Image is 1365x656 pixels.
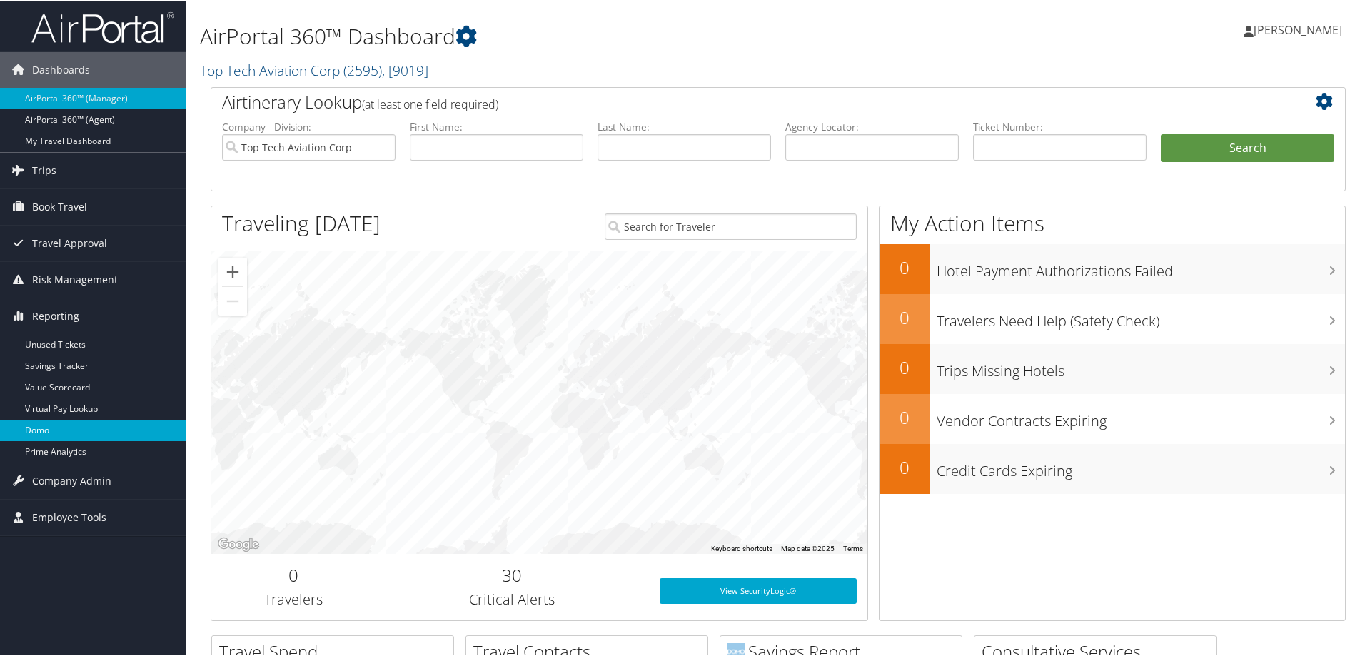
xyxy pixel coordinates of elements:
[937,453,1345,480] h3: Credit Cards Expiring
[880,304,930,328] h2: 0
[32,51,90,86] span: Dashboards
[386,588,638,608] h3: Critical Alerts
[222,562,365,586] h2: 0
[382,59,428,79] span: , [ 9019 ]
[880,393,1345,443] a: 0Vendor Contracts Expiring
[660,577,857,602] a: View SecurityLogic®
[1254,21,1342,36] span: [PERSON_NAME]
[410,118,583,133] label: First Name:
[880,254,930,278] h2: 0
[937,353,1345,380] h3: Trips Missing Hotels
[880,404,930,428] h2: 0
[937,403,1345,430] h3: Vendor Contracts Expiring
[218,286,247,314] button: Zoom out
[1161,133,1334,161] button: Search
[32,498,106,534] span: Employee Tools
[32,297,79,333] span: Reporting
[386,562,638,586] h2: 30
[843,543,863,551] a: Terms (opens in new tab)
[880,207,1345,237] h1: My Action Items
[32,261,118,296] span: Risk Management
[937,253,1345,280] h3: Hotel Payment Authorizations Failed
[32,224,107,260] span: Travel Approval
[973,118,1147,133] label: Ticket Number:
[880,354,930,378] h2: 0
[880,454,930,478] h2: 0
[1244,7,1356,50] a: [PERSON_NAME]
[937,303,1345,330] h3: Travelers Need Help (Safety Check)
[32,188,87,223] span: Book Travel
[222,588,365,608] h3: Travelers
[785,118,959,133] label: Agency Locator:
[880,293,1345,343] a: 0Travelers Need Help (Safety Check)
[32,462,111,498] span: Company Admin
[222,118,396,133] label: Company - Division:
[880,243,1345,293] a: 0Hotel Payment Authorizations Failed
[781,543,835,551] span: Map data ©2025
[200,20,971,50] h1: AirPortal 360™ Dashboard
[222,89,1240,113] h2: Airtinerary Lookup
[362,95,498,111] span: (at least one field required)
[880,343,1345,393] a: 0Trips Missing Hotels
[200,59,428,79] a: Top Tech Aviation Corp
[215,534,262,552] a: Open this area in Google Maps (opens a new window)
[215,534,262,552] img: Google
[598,118,771,133] label: Last Name:
[222,207,381,237] h1: Traveling [DATE]
[218,256,247,285] button: Zoom in
[343,59,382,79] span: ( 2595 )
[31,9,174,43] img: airportal-logo.png
[880,443,1345,493] a: 0Credit Cards Expiring
[711,543,772,552] button: Keyboard shortcuts
[605,212,857,238] input: Search for Traveler
[32,151,56,187] span: Trips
